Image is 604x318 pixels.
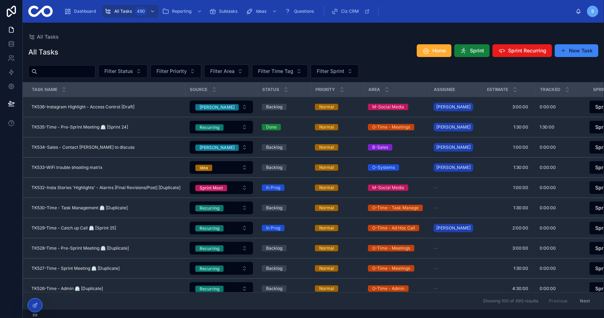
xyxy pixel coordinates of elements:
div: Normal [319,205,334,211]
span: TK535-Time - Pre-Sprint Meeting ⏲️ [Sprint 24] [31,124,128,130]
button: Select Button [98,64,148,78]
div: Normal [319,124,334,130]
a: Normal [315,205,359,211]
a: Normal [315,265,359,272]
a: Select Button [189,181,253,194]
div: Recurring [200,225,219,232]
a: Select Button [189,120,253,134]
div: Backlog [266,265,282,272]
button: Sprint Recurring [493,44,552,57]
span: 3:00:00 [512,104,528,110]
div: Recurring [200,286,219,292]
div: O-Time - Meetings [372,265,410,272]
div: Backlog [266,104,282,110]
div: B-Sales [372,144,388,151]
a: Normal [315,245,359,251]
div: Idea [200,165,208,171]
a: 1:30:00 [487,202,531,214]
a: O-Systems [368,164,425,171]
a: All Tasks490 [102,5,159,18]
button: Select Button [311,64,359,78]
a: 0:00:00 [540,286,584,291]
div: Done [266,124,277,130]
span: Priority [316,87,335,92]
a: Backlog [262,205,306,211]
span: 1:30:00 [540,124,554,130]
a: 2:00:00 [487,222,531,234]
a: Select Button [189,282,253,295]
a: TK526-Time - Admin ⏲️ [Duplicate] [31,286,181,291]
span: S [591,8,594,14]
a: TK535-Time - Pre-Sprint Meeting ⏲️ [Sprint 24] [31,124,181,130]
span: TK526-Time - Admin ⏲️ [Duplicate] [31,286,103,291]
div: O-Time - Task Manage [372,205,419,211]
span: 0:00:00 [540,165,556,170]
div: Normal [319,164,334,171]
button: Select Button [204,64,249,78]
a: Normal [315,164,359,171]
img: App logo [28,6,53,17]
a: 0:00:00 [540,225,584,231]
a: [PERSON_NAME] [433,163,473,172]
button: Select Button [190,141,253,154]
span: 2:00:00 [512,225,528,231]
a: 1:30:00 [487,162,531,173]
a: 3:00:00 [487,243,531,254]
span: 0:00:00 [540,104,556,110]
div: scrollable content [58,4,576,19]
span: TK529-Time - Catch up Call ⏲️ [Sprint 25] [31,225,116,231]
a: TK536-Instagram Highlight - Access Control [Draft] [31,104,181,110]
a: Backlog [262,265,306,272]
a: -- [433,266,478,271]
button: Sprint [454,44,490,57]
div: Normal [319,104,334,110]
a: Questions [282,5,319,18]
span: Filter Time Tag [258,68,293,75]
span: TK536-Instagram Highlight - Access Control [Draft] [31,104,134,110]
a: [PERSON_NAME] [433,143,473,152]
span: Sprint Recurring [508,47,546,54]
a: Done [262,124,306,130]
a: Normal [315,124,359,130]
a: Select Button [189,262,253,275]
a: Subtasks [207,5,242,18]
a: [PERSON_NAME] [433,162,478,173]
a: TK527-Time - Sprint Meeting ⏲️ [Duplicate] [31,266,181,271]
div: Normal [319,265,334,272]
span: Reporting [172,8,191,14]
div: Normal [319,144,334,151]
a: Normal [315,104,359,110]
button: Select Button [190,242,253,255]
button: Select Button [190,282,253,295]
div: Recurring [200,266,219,272]
div: Backlog [266,285,282,292]
span: 0:00:00 [540,185,556,191]
button: Home [417,44,451,57]
a: O-Time - Task Manage [368,205,425,211]
button: Select Button [252,64,308,78]
div: Backlog [266,245,282,251]
a: 0:00:00 [540,185,584,191]
div: Normal [319,245,334,251]
span: 0:00:00 [540,225,556,231]
a: Select Button [189,100,253,114]
a: 0:00:00 [540,144,584,150]
div: Backlog [266,144,282,151]
a: B-Sales [368,144,425,151]
button: Select Button [190,181,253,194]
div: [PERSON_NAME] [200,104,235,110]
button: Select Button [190,101,253,113]
span: [PERSON_NAME] [436,124,471,130]
span: Sprint [470,47,484,54]
span: TK532-Insta Stories 'Highlights' - Alarms [Final Revisions/Post] [Duplicate] [31,185,180,191]
div: In Prog [266,225,280,231]
button: Select Button [190,161,253,174]
span: 1:30:00 [513,205,528,211]
a: M-Social Media [368,104,425,110]
a: Backlog [262,245,306,251]
span: 1:00:00 [513,144,528,150]
a: TK530-Time - Task Management ⏲️ [Duplicate] [31,205,181,211]
a: [PERSON_NAME] [433,101,478,113]
a: 1:30:00 [487,121,531,133]
a: Normal [315,144,359,151]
